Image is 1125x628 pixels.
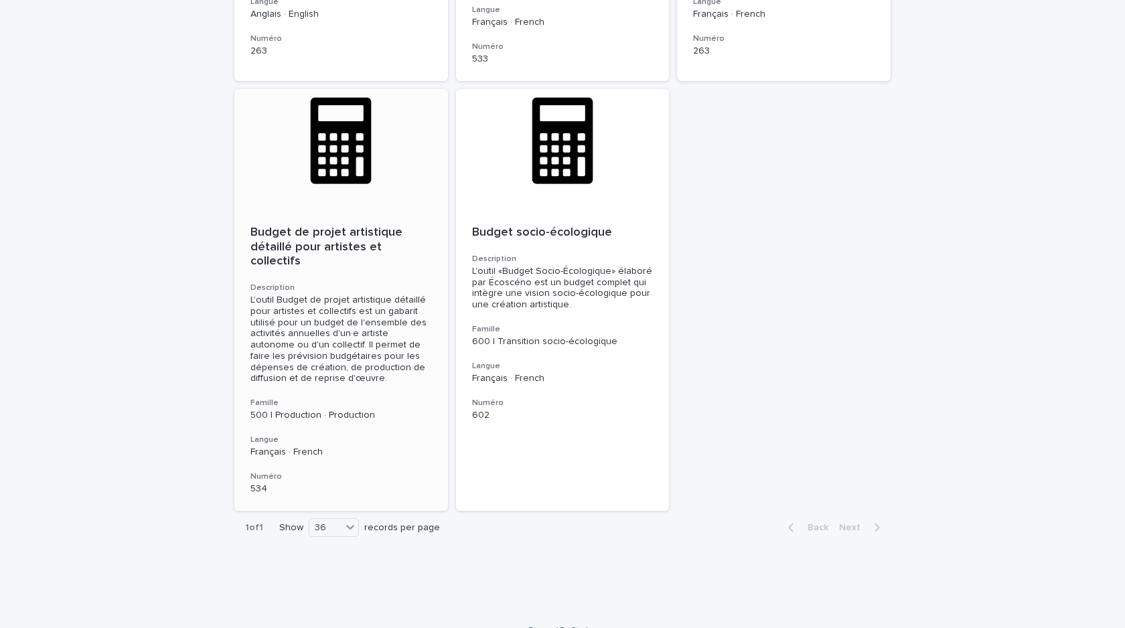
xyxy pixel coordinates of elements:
[472,5,654,15] h3: Langue
[250,435,432,445] h3: Langue
[693,46,875,57] p: 263
[234,89,448,511] a: Budget de projet artistique détaillé pour artistes et collectifsDescriptionL’outil Budget de proj...
[472,373,654,384] p: Français · French
[472,17,654,28] p: Français · French
[234,512,274,544] p: 1 of 1
[250,9,432,20] p: Anglais · English
[800,523,828,532] span: Back
[250,33,432,44] h3: Numéro
[834,522,891,534] button: Next
[309,521,342,535] div: 36
[250,46,432,57] p: 263
[777,522,834,534] button: Back
[250,398,432,408] h3: Famille
[839,523,869,532] span: Next
[472,42,654,52] h3: Numéro
[250,295,432,384] div: L’outil Budget de projet artistique détaillé pour artistes et collectifs est un gabarit utilisé p...
[472,336,654,347] p: 600 | Transition socio-écologique
[472,54,654,65] p: 533
[250,447,432,458] p: Français · French
[250,471,432,482] h3: Numéro
[693,9,875,20] p: Français · French
[250,283,432,293] h3: Description
[364,522,440,534] p: records per page
[279,522,303,534] p: Show
[693,33,875,44] h3: Numéro
[472,266,654,311] div: L'outil «Budget Socio-Écologique» élaboré par Écoscéno est un budget complet qui intègre une visi...
[250,410,432,421] p: 500 | Production · Production
[472,254,654,264] h3: Description
[472,398,654,408] h3: Numéro
[456,89,670,511] a: Budget socio-écologiqueDescriptionL'outil «Budget Socio-Écologique» élaboré par Écoscéno est un b...
[250,226,432,269] p: Budget de projet artistique détaillé pour artistes et collectifs
[250,483,432,495] p: 534
[472,226,654,240] p: Budget socio-écologique
[472,324,654,335] h3: Famille
[472,361,654,372] h3: Langue
[472,410,654,421] p: 602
